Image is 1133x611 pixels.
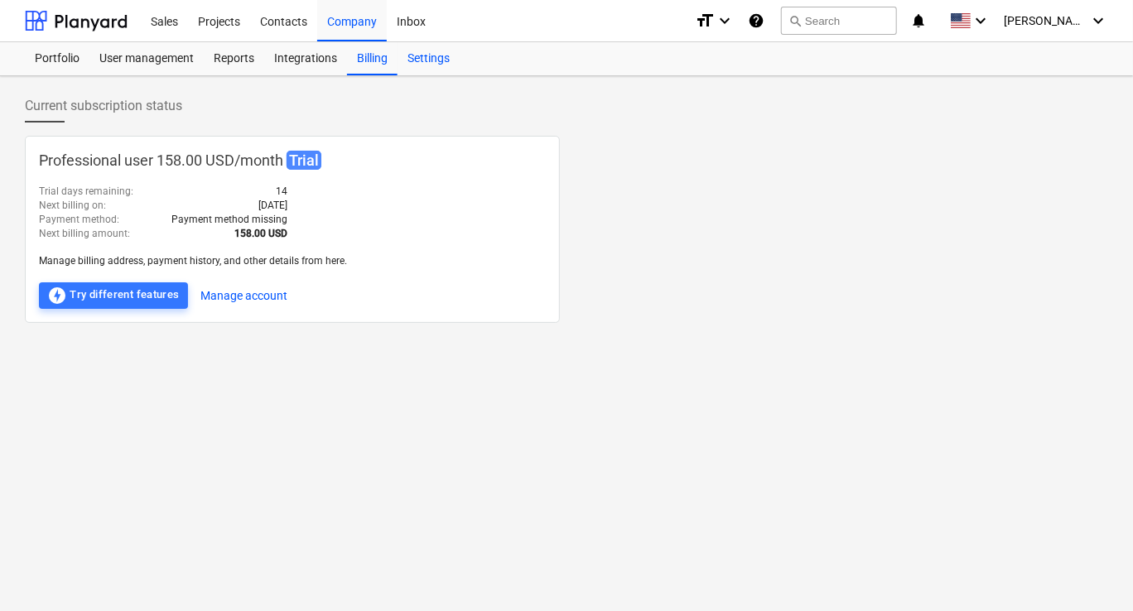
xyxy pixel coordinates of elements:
[781,7,897,35] button: Search
[347,42,398,75] a: Billing
[204,42,264,75] a: Reports
[39,254,546,268] p: Manage billing address, payment history, and other details from here.
[39,199,106,213] p: Next billing on :
[25,42,89,75] a: Portfolio
[39,185,133,199] p: Trial days remaining :
[1050,532,1133,611] iframe: Chat Widget
[47,286,180,305] div: Try different features
[258,199,287,213] p: [DATE]
[748,11,764,31] i: Knowledge base
[39,213,119,227] p: Payment method :
[25,96,182,116] span: Current subscription status
[715,11,735,31] i: keyboard_arrow_down
[1088,11,1108,31] i: keyboard_arrow_down
[695,11,715,31] i: format_size
[39,150,546,171] p: Professional user 158.00 USD / month
[39,227,130,241] p: Next billing amount :
[398,42,460,75] a: Settings
[264,42,347,75] a: Integrations
[788,14,802,27] span: search
[89,42,204,75] a: User management
[201,282,288,309] button: Manage account
[1004,14,1087,27] span: [PERSON_NAME]
[287,151,321,170] span: Trial
[171,213,287,227] p: Payment method missing
[47,286,67,305] span: offline_bolt
[276,185,287,199] p: 14
[234,228,287,239] b: 158.00 USD
[971,11,991,31] i: keyboard_arrow_down
[910,11,927,31] i: notifications
[39,282,188,309] button: Try different features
